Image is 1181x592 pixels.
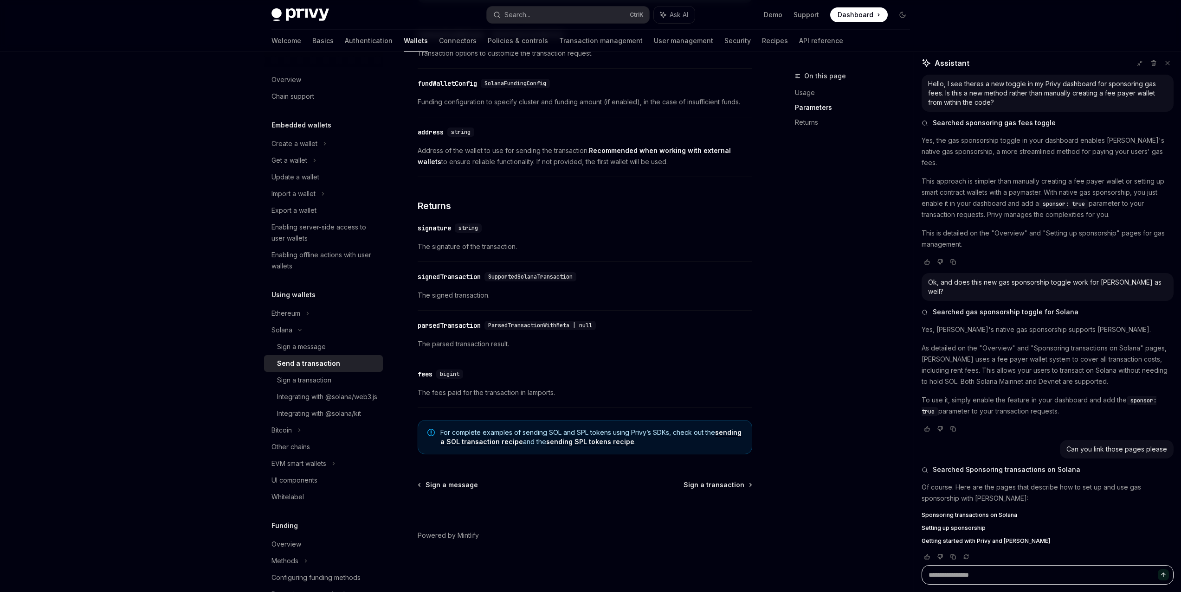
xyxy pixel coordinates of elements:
[630,11,644,19] span: Ctrl K
[922,228,1174,250] p: This is detailed on the "Overview" and "Setting up sponsorship" pages for gas management.
[264,247,383,274] a: Enabling offline actions with user wallets
[345,30,393,52] a: Authentication
[922,135,1174,168] p: Yes, the gas sponsorship toggle in your dashboard enables [PERSON_NAME]'s native gas sponsorship,...
[440,428,742,446] span: For complete examples of sending SOL and SPL tokens using Privy’s SDKs, check out the and the .
[922,524,986,532] span: Setting up sponsorship
[488,30,548,52] a: Policies & controls
[922,511,1174,519] a: Sponsoring transactions on Solana
[804,70,846,82] span: On this page
[271,458,326,469] div: EVM smart wallets
[418,223,451,233] div: signature
[684,480,744,490] span: Sign a transaction
[922,395,1174,417] p: To use it, simply enable the feature in your dashboard and add the parameter to your transaction ...
[264,569,383,586] a: Configuring funding methods
[439,30,477,52] a: Connectors
[271,289,316,300] h5: Using wallets
[427,429,435,436] svg: Note
[546,438,634,446] a: sending SPL tokens recipe
[418,96,752,108] span: Funding configuration to specify cluster and funding amount (if enabled), in the case of insuffic...
[271,491,304,503] div: Whitelabel
[1158,569,1169,580] button: Send message
[458,224,478,232] span: string
[271,539,301,550] div: Overview
[795,115,917,130] a: Returns
[933,118,1056,127] span: Searched sponsoring gas fees toggle
[277,358,340,369] div: Send a transaction
[271,249,377,272] div: Enabling offline actions with user wallets
[440,370,459,378] span: bigint
[418,241,752,252] span: The signature of the transaction.
[795,100,917,115] a: Parameters
[264,536,383,553] a: Overview
[922,118,1174,127] button: Searched sponsoring gas fees toggle
[271,308,300,319] div: Ethereum
[418,272,481,281] div: signedTransaction
[418,338,752,350] span: The parsed transaction result.
[277,341,326,352] div: Sign a message
[504,9,530,20] div: Search...
[418,321,481,330] div: parsedTransaction
[264,88,383,105] a: Chain support
[264,489,383,505] a: Whitelabel
[922,465,1174,474] button: Searched Sponsoring transactions on Solana
[312,30,334,52] a: Basics
[922,343,1174,387] p: As detailed on the "Overview" and "Sponsoring transactions on Solana" pages, [PERSON_NAME] uses a...
[271,138,317,149] div: Create a wallet
[271,188,316,199] div: Import a wallet
[418,48,752,59] span: Transaction options to customize the transaction request.
[1066,445,1167,454] div: Can you link those pages please
[933,465,1080,474] span: Searched Sponsoring transactions on Solana
[484,80,546,87] span: SolanaFundingConfig
[264,71,383,88] a: Overview
[764,10,782,19] a: Demo
[271,155,307,166] div: Get a wallet
[488,273,573,280] span: SupportedSolanaTransaction
[271,441,310,452] div: Other chains
[922,537,1174,545] a: Getting started with Privy and [PERSON_NAME]
[271,74,301,85] div: Overview
[830,7,888,22] a: Dashboard
[271,325,292,336] div: Solana
[418,290,752,301] span: The signed transaction.
[264,372,383,388] a: Sign a transaction
[418,199,451,212] span: Returns
[271,120,331,131] h5: Embedded wallets
[724,30,751,52] a: Security
[271,425,292,436] div: Bitcoin
[487,6,649,23] button: Search...CtrlK
[922,537,1050,545] span: Getting started with Privy and [PERSON_NAME]
[418,387,752,398] span: The fees paid for the transaction in lamports.
[654,30,713,52] a: User management
[271,8,329,21] img: dark logo
[426,480,478,490] span: Sign a message
[277,408,361,419] div: Integrating with @solana/kit
[654,6,695,23] button: Ask AI
[922,307,1174,317] button: Searched gas sponsorship toggle for Solana
[670,10,688,19] span: Ask AI
[271,475,317,486] div: UI components
[264,202,383,219] a: Export a wallet
[418,79,477,88] div: fundWalletConfig
[762,30,788,52] a: Recipes
[277,391,377,402] div: Integrating with @solana/web3.js
[271,555,298,567] div: Methods
[418,531,479,540] a: Powered by Mintlify
[799,30,843,52] a: API reference
[922,524,1174,532] a: Setting up sponsorship
[264,338,383,355] a: Sign a message
[838,10,873,19] span: Dashboard
[451,128,471,136] span: string
[928,278,1167,296] div: Ok, and does this new gas sponsorship toggle work for [PERSON_NAME] as well?
[271,172,319,183] div: Update a wallet
[264,472,383,489] a: UI components
[277,375,331,386] div: Sign a transaction
[922,482,1174,504] p: Of course. Here are the pages that describe how to set up and use gas sponsorship with [PERSON_NA...
[264,439,383,455] a: Other chains
[419,480,478,490] a: Sign a message
[264,355,383,372] a: Send a transaction
[264,169,383,185] a: Update a wallet
[418,127,444,137] div: address
[1043,200,1085,208] span: sponsor: true
[795,85,917,100] a: Usage
[404,30,428,52] a: Wallets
